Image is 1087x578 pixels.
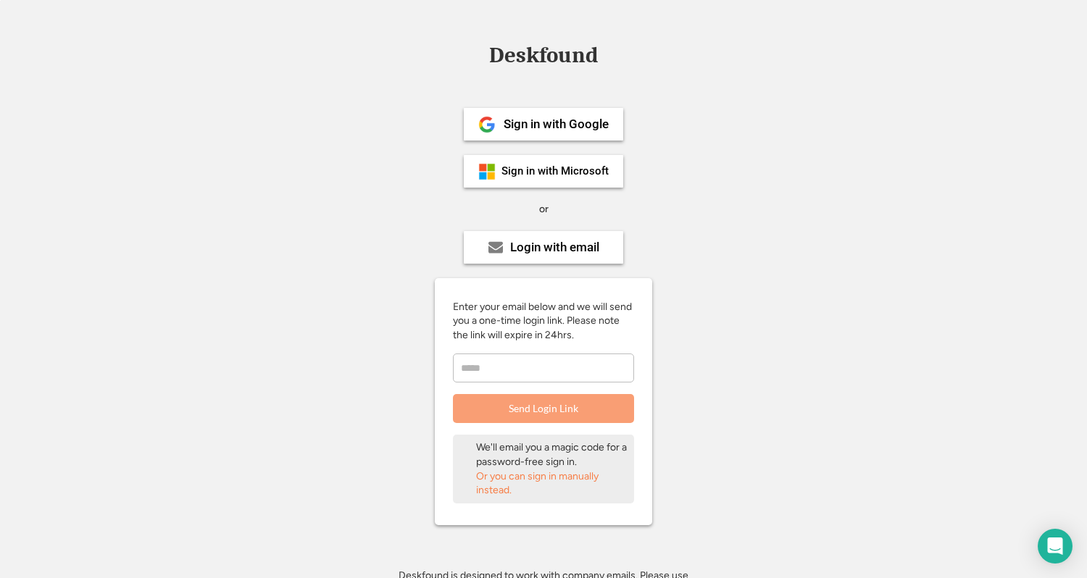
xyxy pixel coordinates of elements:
div: or [539,202,549,217]
div: Or you can sign in manually instead. [476,469,628,498]
button: Send Login Link [453,394,634,423]
div: Open Intercom Messenger [1038,529,1073,564]
div: Sign in with Microsoft [501,166,609,177]
div: Login with email [510,241,599,254]
div: Sign in with Google [504,118,609,130]
div: Deskfound [482,44,605,67]
div: Enter your email below and we will send you a one-time login link. Please note the link will expi... [453,300,634,343]
img: 1024px-Google__G__Logo.svg.png [478,116,496,133]
img: ms-symbollockup_mssymbol_19.png [478,163,496,180]
div: We'll email you a magic code for a password-free sign in. [476,440,628,469]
